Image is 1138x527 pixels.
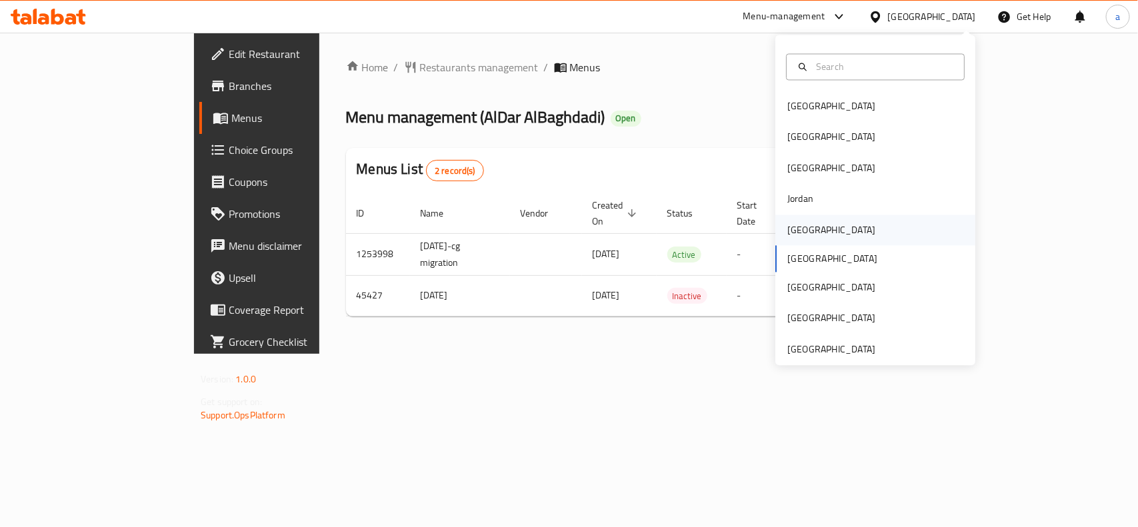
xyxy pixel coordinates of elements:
a: Grocery Checklist [199,326,384,358]
span: Branches [229,78,373,94]
span: Get support on: [201,393,262,410]
a: Restaurants management [404,59,539,75]
span: Menu disclaimer [229,238,373,254]
span: a [1115,9,1120,24]
a: Edit Restaurant [199,38,384,70]
td: - [727,275,791,316]
span: Upsell [229,270,373,286]
span: ID [357,205,382,221]
span: Promotions [229,206,373,222]
td: [DATE]-cg migration [410,233,510,275]
span: Choice Groups [229,142,373,158]
span: Coupons [229,174,373,190]
a: Coverage Report [199,294,384,326]
span: Coverage Report [229,302,373,318]
a: Menu disclaimer [199,230,384,262]
span: Vendor [521,205,566,221]
table: enhanced table [346,193,1009,316]
div: Jordan [787,192,813,207]
a: Coupons [199,166,384,198]
h2: Menus List [357,159,484,181]
a: Menus [199,102,384,134]
span: Menus [570,59,601,75]
span: 2 record(s) [427,165,483,177]
span: Active [667,247,701,263]
span: Status [667,205,711,221]
td: - [727,233,791,275]
a: Promotions [199,198,384,230]
span: [DATE] [593,245,620,263]
span: [DATE] [593,286,620,304]
span: Created On [593,197,641,229]
div: Total records count [426,160,484,181]
span: Menu management ( AlDar AlBaghdadi ) [346,102,605,132]
div: [GEOGRAPHIC_DATA] [787,311,875,326]
div: [GEOGRAPHIC_DATA] [787,161,875,175]
span: Open [611,113,641,124]
span: Start Date [737,197,775,229]
span: Restaurants management [420,59,539,75]
div: [GEOGRAPHIC_DATA] [787,223,875,237]
a: Branches [199,70,384,102]
div: [GEOGRAPHIC_DATA] [787,99,875,114]
span: Name [421,205,461,221]
a: Choice Groups [199,134,384,166]
div: Open [611,111,641,127]
div: Inactive [667,288,707,304]
div: [GEOGRAPHIC_DATA] [787,342,875,356]
span: Inactive [667,288,707,304]
nav: breadcrumb [346,59,917,75]
span: 1.0.0 [235,370,256,388]
div: [GEOGRAPHIC_DATA] [787,280,875,295]
li: / [544,59,549,75]
div: Menu-management [743,9,825,25]
div: [GEOGRAPHIC_DATA] [888,9,976,24]
div: [GEOGRAPHIC_DATA] [787,130,875,145]
a: Support.OpsPlatform [201,406,285,424]
span: Edit Restaurant [229,46,373,62]
li: / [394,59,399,75]
span: Grocery Checklist [229,334,373,350]
span: Menus [231,110,373,126]
td: [DATE] [410,275,510,316]
span: Version: [201,370,233,388]
a: Upsell [199,262,384,294]
input: Search [811,59,956,74]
